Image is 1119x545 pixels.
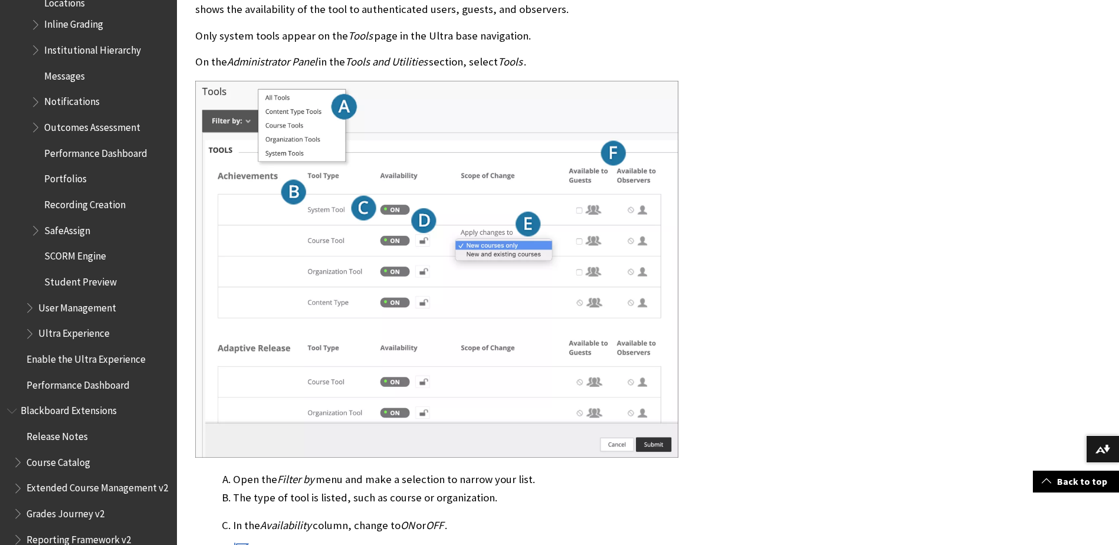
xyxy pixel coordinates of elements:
span: User Management [38,298,116,314]
span: ON [401,518,415,532]
span: SCORM Engine [44,247,106,262]
span: Course Catalog [27,452,90,468]
li: The type of tool is listed, such as course or organization. [233,490,927,506]
span: Recording Creation [44,195,126,211]
span: Student Preview [44,272,117,288]
span: Enable the Ultra Experience [27,349,146,365]
p: On the in the section, select . [195,54,927,70]
span: Release Notes [27,426,88,442]
span: Filter by [277,472,314,486]
span: Tools and Utilities [345,55,428,68]
span: Grades Journey v2 [27,504,104,520]
span: Tools [348,29,373,42]
span: Administrator Panel [227,55,317,68]
span: Outcomes Assessment [44,117,140,133]
p: In the column, change to or . [233,518,927,533]
span: Institutional Hierarchy [44,40,141,56]
span: Performance Dashboard [27,375,130,391]
span: SafeAssign [44,221,90,237]
span: Ultra Experience [38,324,110,340]
a: Back to top [1033,471,1119,493]
span: Availability [260,518,311,532]
span: Tools [498,55,523,68]
span: Extended Course Management v2 [27,478,168,494]
span: Messages [44,66,85,82]
span: Portfolios [44,169,87,185]
span: Performance Dashboard [44,143,147,159]
span: Blackboard Extensions [21,401,117,417]
span: OFF [426,518,444,532]
span: Inline Grading [44,15,103,31]
li: Open the menu and make a selection to narrow your list. [233,471,927,488]
p: Only system tools appear on the page in the Ultra base navigation. [195,28,927,44]
span: Notifications [44,92,100,108]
